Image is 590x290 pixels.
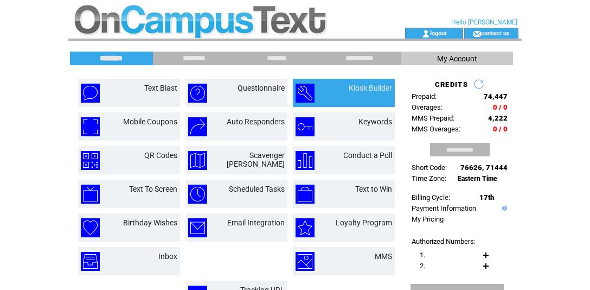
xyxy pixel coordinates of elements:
[412,125,460,133] span: MMS Overages:
[296,218,315,237] img: loyalty-program.png
[412,237,476,245] span: Authorized Numbers:
[229,185,285,193] a: Scheduled Tasks
[296,117,315,136] img: keywords.png
[375,252,392,261] a: MMS
[81,185,100,204] img: text-to-screen.png
[238,84,285,92] a: Questionnaire
[129,185,177,193] a: Text To Screen
[493,103,508,111] span: 0 / 0
[412,193,450,201] span: Billing Cycle:
[188,185,207,204] img: scheduled-tasks.png
[412,92,437,100] span: Prepaid:
[420,262,425,270] span: 2.
[188,84,207,103] img: questionnaire.png
[227,117,285,126] a: Auto Responders
[296,185,315,204] img: text-to-win.png
[81,84,100,103] img: text-blast.png
[412,103,442,111] span: Overages:
[227,151,285,168] a: Scavenger [PERSON_NAME]
[123,117,177,126] a: Mobile Coupons
[144,151,177,160] a: QR Codes
[81,252,100,271] img: inbox.png
[158,252,177,261] a: Inbox
[412,215,444,223] a: My Pricing
[81,117,100,136] img: mobile-coupons.png
[355,185,392,193] a: Text to Win
[296,252,315,271] img: mms.png
[123,218,177,227] a: Birthday Wishes
[358,117,392,126] a: Keywords
[296,84,315,103] img: kiosk-builder.png
[484,92,508,100] span: 74,447
[412,114,454,122] span: MMS Prepaid:
[437,54,477,63] span: My Account
[188,218,207,237] img: email-integration.png
[451,18,517,26] span: Hello [PERSON_NAME]
[430,29,447,36] a: logout
[473,29,481,38] img: contact_us_icon.gif
[499,206,507,211] img: help.gif
[412,163,447,172] span: Short Code:
[460,163,508,172] span: 76626, 71444
[349,84,392,92] a: Kiosk Builder
[81,218,100,237] img: birthday-wishes.png
[188,151,207,170] img: scavenger-hunt.png
[422,29,430,38] img: account_icon.gif
[412,174,446,182] span: Time Zone:
[227,218,285,227] a: Email Integration
[81,151,100,170] img: qr-codes.png
[420,251,425,259] span: 1.
[479,193,494,201] span: 17th
[144,84,177,92] a: Text Blast
[336,218,392,227] a: Loyalty Program
[458,175,497,182] span: Eastern Time
[481,29,510,36] a: contact us
[412,204,476,212] a: Payment Information
[435,80,468,89] span: CREDITS
[188,117,207,136] img: auto-responders.png
[488,114,508,122] span: 4,222
[296,151,315,170] img: conduct-a-poll.png
[343,151,392,160] a: Conduct a Poll
[493,125,508,133] span: 0 / 0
